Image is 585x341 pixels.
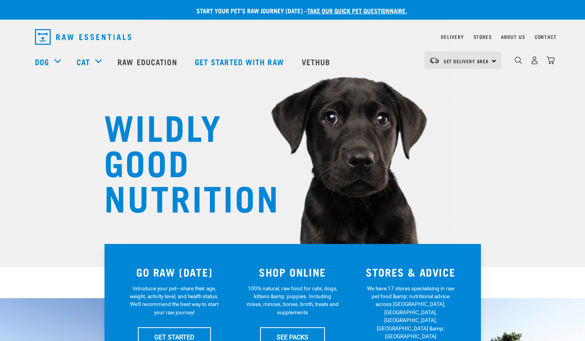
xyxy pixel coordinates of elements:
h3: STORES & ADVICE [356,266,465,278]
a: Cat [77,56,90,68]
a: Get started with Raw [187,46,294,77]
h1: WILDLY GOOD NUTRITION [104,108,261,214]
a: Stores [473,35,492,38]
h3: SHOP ONLINE [238,266,347,278]
img: user.png [530,56,539,64]
a: About Us [501,35,525,38]
img: Raw Essentials Logo [35,29,131,45]
a: Dog [35,56,49,68]
img: home-icon@2x.png [546,56,555,64]
a: Vethub [294,46,340,77]
a: Delivery [441,35,464,38]
img: van-moving.png [429,57,440,64]
nav: dropdown navigation [29,26,557,48]
a: take our quick pet questionnaire. [307,9,407,12]
a: Raw Education [110,46,187,77]
a: Contact [535,35,557,38]
p: We have 17 stores specialising in raw pet food &amp; nutritional advice across [GEOGRAPHIC_DATA],... [365,284,457,341]
h3: GO RAW [DATE] [120,266,229,278]
p: Introduce your pet—share their age, weight, activity level, and health status. We'll recommend th... [128,284,220,317]
p: 100% natural, raw food for cats, dogs, kittens &amp; puppies. Including mixes, minces, bones, bro... [246,284,339,317]
span: Set Delivery Area [444,60,489,62]
img: home-icon-1@2x.png [515,57,522,64]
